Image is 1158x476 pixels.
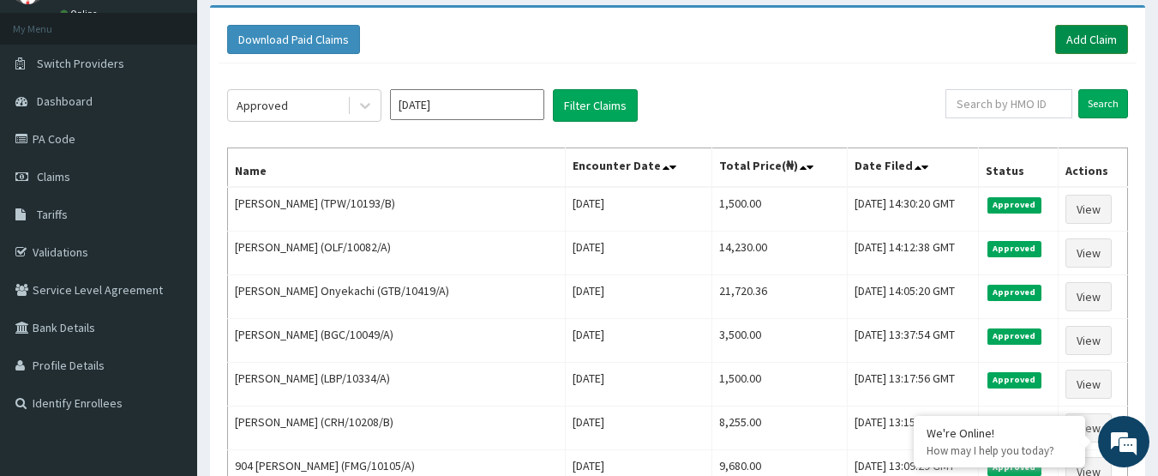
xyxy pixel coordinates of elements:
td: [DATE] 13:17:56 GMT [848,363,979,407]
a: View [1065,282,1112,311]
div: Approved [237,97,288,114]
input: Search [1078,89,1128,118]
td: [DATE] [566,407,712,450]
td: 1,500.00 [712,187,848,232]
div: Minimize live chat window [281,9,322,50]
textarea: Type your message and hit 'Enter' [9,304,327,365]
a: View [1065,238,1112,268]
img: d_794563401_company_1708531726252_794563401 [32,86,69,129]
td: 21,720.36 [712,275,848,319]
th: Actions [1059,148,1128,188]
td: [DATE] 13:15:58 GMT [848,407,979,450]
th: Name [228,148,566,188]
td: [DATE] [566,232,712,275]
td: [DATE] [566,319,712,363]
td: 1,500.00 [712,363,848,407]
span: Approved [987,328,1041,344]
input: Search by HMO ID [945,89,1072,118]
span: Dashboard [37,93,93,109]
td: [PERSON_NAME] (OLF/10082/A) [228,232,566,275]
th: Total Price(₦) [712,148,848,188]
th: Date Filed [848,148,979,188]
span: We're online! [99,134,237,307]
span: Approved [987,460,1041,475]
td: [DATE] 14:12:38 GMT [848,232,979,275]
a: View [1065,326,1112,355]
span: Claims [37,169,70,184]
button: Filter Claims [553,89,638,122]
div: We're Online! [927,425,1072,441]
a: View [1065,195,1112,224]
td: [PERSON_NAME] (CRH/10208/B) [228,407,566,450]
td: [DATE] 14:30:20 GMT [848,187,979,232]
th: Status [979,148,1059,188]
p: How may I help you today? [927,443,1072,458]
span: Approved [987,285,1041,300]
td: [DATE] [566,187,712,232]
span: Approved [987,372,1041,388]
td: [DATE] [566,363,712,407]
td: 8,255.00 [712,407,848,450]
td: [PERSON_NAME] (BGC/10049/A) [228,319,566,363]
span: Tariffs [37,207,68,222]
td: [PERSON_NAME] (TPW/10193/B) [228,187,566,232]
a: Online [60,8,101,20]
span: Switch Providers [37,56,124,71]
span: Approved [987,197,1041,213]
a: View [1065,370,1112,399]
th: Encounter Date [566,148,712,188]
td: 14,230.00 [712,232,848,275]
a: View [1065,413,1112,443]
input: Select Month and Year [390,89,544,120]
button: Download Paid Claims [227,25,360,54]
td: [PERSON_NAME] Onyekachi (GTB/10419/A) [228,275,566,319]
div: Chat with us now [89,96,288,118]
td: [PERSON_NAME] (LBP/10334/A) [228,363,566,407]
a: Add Claim [1055,25,1128,54]
td: [DATE] 13:37:54 GMT [848,319,979,363]
td: [DATE] 14:05:20 GMT [848,275,979,319]
span: Approved [987,241,1041,256]
td: 3,500.00 [712,319,848,363]
td: [DATE] [566,275,712,319]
